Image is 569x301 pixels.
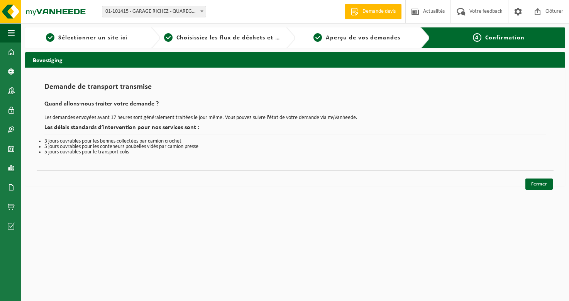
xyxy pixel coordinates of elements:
p: Les demandes envoyées avant 17 heures sont généralement traitées le jour même. Vous pouvez suivre... [44,115,546,121]
a: 1Sélectionner un site ici [29,33,145,43]
li: 3 jours ouvrables pour les bennes collectées par camion crochet [44,139,546,144]
span: Sélectionner un site ici [58,35,127,41]
h1: Demande de transport transmise [44,83,546,95]
span: 2 [164,33,173,42]
span: 3 [313,33,322,42]
h2: Quand allons-nous traiter votre demande ? [44,101,546,111]
li: 5 jours ouvrables pour les conteneurs poubelles vidés par camion presse [44,144,546,150]
span: Aperçu de vos demandes [326,35,400,41]
h2: Les délais standards d’intervention pour nos services sont : [44,124,546,135]
span: Confirmation [485,35,525,41]
span: 4 [473,33,481,42]
span: Choisissiez les flux de déchets et récipients [176,35,305,41]
li: 5 jours ouvrables pour le transport colis [44,150,546,155]
span: 01-101415 - GARAGE RICHEZ - QUAREGNON [102,6,206,17]
a: Demande devis [345,4,401,19]
span: Demande devis [361,8,398,15]
a: Fermer [525,179,553,190]
span: 1 [46,33,54,42]
a: 2Choisissiez les flux de déchets et récipients [164,33,280,43]
h2: Bevestiging [25,52,565,67]
a: 3Aperçu de vos demandes [299,33,415,43]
